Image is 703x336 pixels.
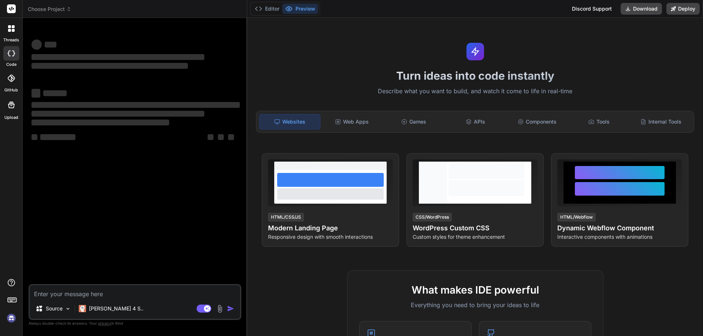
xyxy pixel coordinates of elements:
[79,305,86,312] img: Claude 4 Sonnet
[40,134,75,140] span: ‌
[252,4,282,14] button: Editor
[31,111,204,117] span: ‌
[227,305,234,312] img: icon
[216,305,224,313] img: attachment
[228,134,234,140] span: ‌
[268,233,393,241] p: Responsive design with smooth interactions
[43,90,67,96] span: ‌
[46,305,63,312] p: Source
[5,312,18,324] img: signin
[98,321,111,325] span: privacy
[31,39,42,50] span: ‌
[252,69,699,82] h1: Turn ideas into code instantly
[557,213,596,222] div: HTML/Webflow
[259,114,320,129] div: Websites
[282,4,318,14] button: Preview
[31,120,169,125] span: ‌
[557,223,682,233] h4: Dynamic Webflow Component
[666,3,700,15] button: Deploy
[557,233,682,241] p: Interactive components with animations
[384,114,444,129] div: Games
[359,282,591,298] h2: What makes IDE powerful
[413,223,538,233] h4: WordPress Custom CSS
[413,233,538,241] p: Custom styles for theme enhancement
[31,134,37,140] span: ‌
[359,301,591,309] p: Everything you need to bring your ideas to life
[621,3,662,15] button: Download
[568,3,616,15] div: Discord Support
[322,114,382,129] div: Web Apps
[413,213,452,222] div: CSS/WordPress
[6,61,16,68] label: code
[268,213,304,222] div: HTML/CSS/JS
[631,114,691,129] div: Internal Tools
[208,134,213,140] span: ‌
[45,42,56,48] span: ‌
[252,87,699,96] p: Describe what you want to build, and watch it come to life in real-time
[31,54,204,60] span: ‌
[569,114,629,129] div: Tools
[218,134,224,140] span: ‌
[31,63,188,69] span: ‌
[507,114,568,129] div: Components
[445,114,506,129] div: APIs
[28,5,71,13] span: Choose Project
[3,37,19,43] label: threads
[65,306,71,312] img: Pick Models
[268,223,393,233] h4: Modern Landing Page
[31,102,240,108] span: ‌
[4,114,18,121] label: Upload
[89,305,144,312] p: [PERSON_NAME] 4 S..
[31,89,40,98] span: ‌
[4,87,18,93] label: GitHub
[29,320,241,327] p: Always double-check its answers. Your in Bind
